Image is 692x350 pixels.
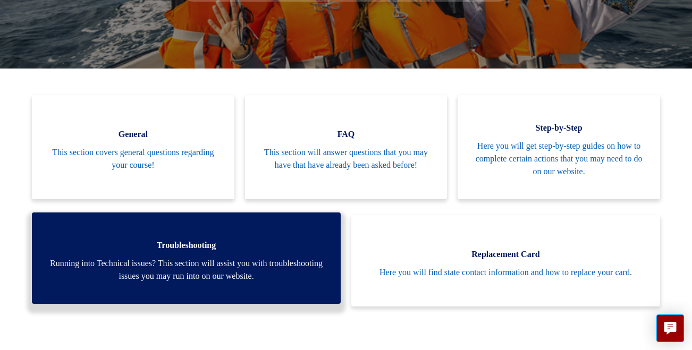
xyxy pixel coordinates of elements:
span: Running into Technical issues? This section will assist you with troubleshooting issues you may r... [48,257,325,283]
span: FAQ [261,128,432,141]
button: Live chat [656,314,684,342]
span: Replacement Card [367,248,644,261]
span: Here you will find state contact information and how to replace your card. [367,266,644,279]
span: General [48,128,218,141]
span: This section will answer questions that you may have that have already been asked before! [261,146,432,172]
a: FAQ This section will answer questions that you may have that have already been asked before! [245,95,448,199]
span: Step-by-Step [474,122,644,134]
a: Troubleshooting Running into Technical issues? This section will assist you with troubleshooting ... [32,212,341,304]
a: Step-by-Step Here you will get step-by-step guides on how to complete certain actions that you ma... [458,95,660,199]
span: Troubleshooting [48,239,325,252]
span: This section covers general questions regarding your course! [48,146,218,172]
a: General This section covers general questions regarding your course! [32,95,234,199]
span: Here you will get step-by-step guides on how to complete certain actions that you may need to do ... [474,140,644,178]
a: Replacement Card Here you will find state contact information and how to replace your card. [351,215,660,306]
